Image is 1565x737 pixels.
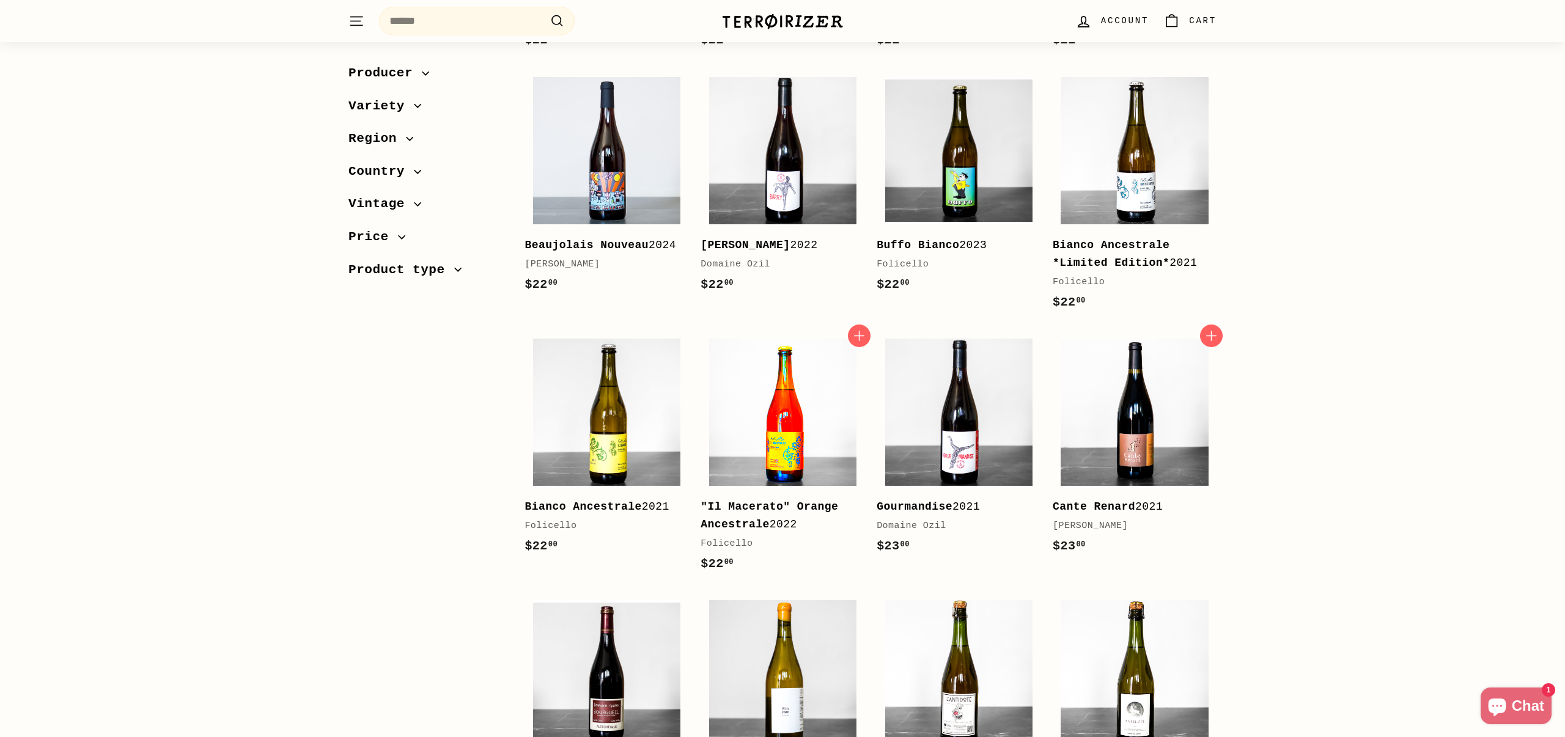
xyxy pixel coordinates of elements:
div: 2021 [1053,237,1204,272]
b: Gourmandise [877,501,952,513]
sup: 00 [1076,35,1085,43]
button: Price [348,224,505,257]
b: [PERSON_NAME] [701,239,790,251]
sup: 00 [724,558,734,566]
sup: 00 [1076,296,1085,305]
div: 2021 [877,498,1028,516]
a: Account [1068,3,1156,39]
a: Buffo Bianco2023Folicello [877,68,1040,306]
span: $22 [525,539,558,553]
span: $23 [1053,539,1086,553]
sup: 00 [548,279,558,287]
sup: 00 [724,279,734,287]
div: Folicello [701,537,852,551]
span: Producer [348,63,422,84]
div: [PERSON_NAME] [1053,519,1204,533]
span: Variety [348,96,414,117]
b: Cante Renard [1053,501,1135,513]
a: "Il Macerato" Orange Ancestrale2022Folicello [701,331,864,586]
button: Country [348,158,505,191]
b: Buffo Bianco [877,239,959,251]
span: $22 [525,277,558,291]
div: [PERSON_NAME] [525,257,676,272]
span: Country [348,161,414,182]
button: Vintage [348,191,505,224]
a: Bianco Ancestrale2021Folicello [525,331,688,568]
div: Folicello [877,257,1028,272]
sup: 00 [1076,540,1085,549]
b: Bianco Ancestrale [525,501,641,513]
button: Product type [348,257,505,290]
span: Product type [348,260,454,280]
div: 2021 [1053,498,1204,516]
span: Vintage [348,194,414,215]
div: Domaine Ozil [701,257,852,272]
button: Producer [348,60,505,93]
sup: 00 [900,35,910,43]
div: Domaine Ozil [877,519,1028,533]
b: Beaujolais Nouveau [525,239,649,251]
span: Account [1101,14,1149,28]
sup: 00 [900,279,910,287]
div: 2022 [701,498,852,533]
div: 2023 [877,237,1028,254]
span: $22 [877,277,910,291]
span: Region [348,128,406,149]
b: "Il Macerato" Orange Ancestrale [701,501,838,530]
sup: 00 [548,540,558,549]
a: Cante Renard2021[PERSON_NAME] [1053,331,1217,568]
button: Region [348,125,505,158]
a: [PERSON_NAME]2022Domaine Ozil [701,68,864,306]
a: Beaujolais Nouveau2024[PERSON_NAME] [525,68,688,306]
span: $22 [1053,295,1086,309]
span: $23 [877,539,910,553]
div: Folicello [525,519,676,533]
sup: 00 [900,540,910,549]
span: $22 [701,557,734,571]
inbox-online-store-chat: Shopify online store chat [1477,687,1555,727]
a: Cart [1156,3,1224,39]
b: Bianco Ancestrale *Limited Edition* [1053,239,1169,269]
div: 2022 [701,237,852,254]
span: $22 [701,277,734,291]
a: Bianco Ancestrale *Limited Edition*2021Folicello [1053,68,1217,324]
sup: 00 [724,35,734,43]
div: 2021 [525,498,676,516]
div: 2024 [525,237,676,254]
button: Variety [348,93,505,126]
span: Price [348,227,398,248]
sup: 00 [548,35,558,43]
div: Folicello [1053,275,1204,290]
a: Gourmandise2021Domaine Ozil [877,331,1040,568]
span: Cart [1189,14,1217,28]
